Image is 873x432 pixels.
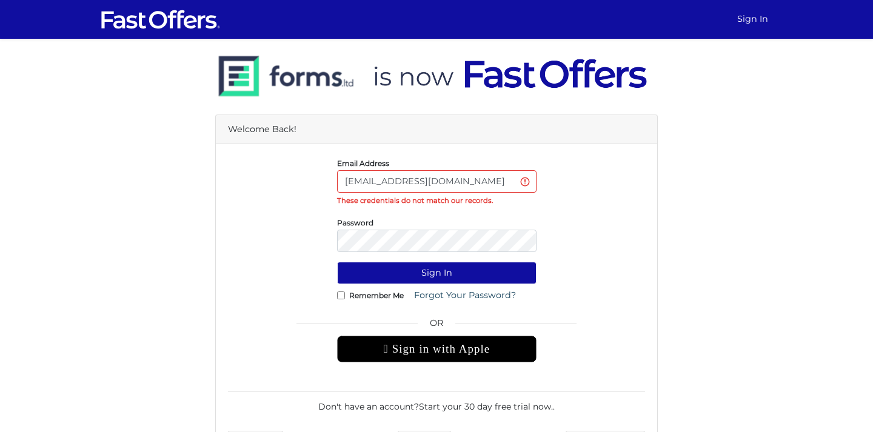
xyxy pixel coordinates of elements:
button: Sign In [337,262,537,284]
a: Forgot Your Password? [406,284,524,307]
label: Password [337,221,373,224]
div: Don't have an account? . [228,391,645,413]
strong: These credentials do not match our records. [337,196,493,205]
div: Sign in with Apple [337,336,537,362]
div: Welcome Back! [216,115,657,144]
label: Remember Me [349,294,404,297]
a: Sign In [732,7,773,31]
a: Start your 30 day free trial now. [419,401,553,412]
span: OR [337,316,537,336]
label: Email Address [337,162,389,165]
input: E-Mail [337,170,537,193]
